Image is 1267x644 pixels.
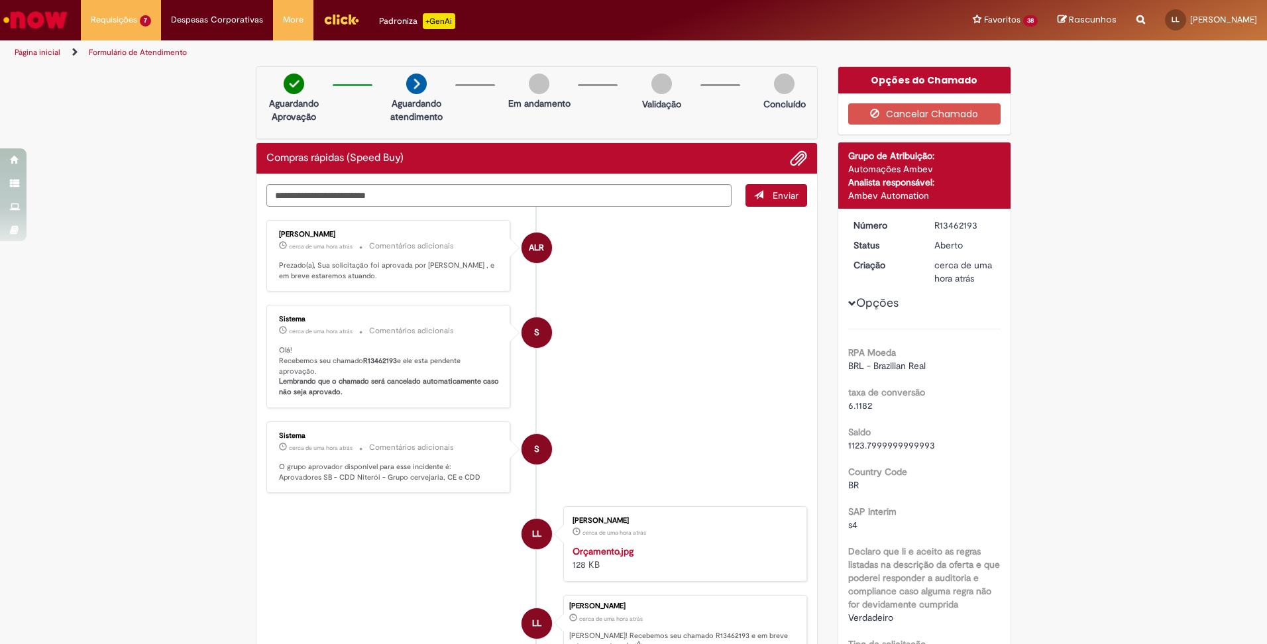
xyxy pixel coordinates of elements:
[848,612,893,623] span: Verdadeiro
[848,103,1001,125] button: Cancelar Chamado
[848,519,857,531] span: s4
[363,356,397,366] b: R13462193
[848,400,872,411] span: 6.1182
[323,9,359,29] img: click_logo_yellow_360x200.png
[279,432,500,440] div: Sistema
[522,317,552,348] div: System
[642,97,681,111] p: Validação
[651,74,672,94] img: img-circle-grey.png
[582,529,646,537] span: cerca de uma hora atrás
[529,74,549,94] img: img-circle-grey.png
[790,150,807,167] button: Adicionar anexos
[379,13,455,29] div: Padroniza
[279,260,500,281] p: Prezado(a), Sua solicitação foi aprovada por [PERSON_NAME] , e em breve estaremos atuando.
[406,74,427,94] img: arrow-next.png
[384,97,449,123] p: Aguardando atendimento
[1172,15,1180,24] span: LL
[848,360,926,372] span: BRL - Brazilian Real
[848,439,935,451] span: 1123.7999999999993
[279,462,500,482] p: O grupo aprovador disponível para esse incidente é: Aprovadores SB - CDD Niterói - Grupo cervejar...
[289,327,353,335] span: cerca de uma hora atrás
[279,315,500,323] div: Sistema
[848,386,925,398] b: taxa de conversão
[844,258,925,272] dt: Criação
[774,74,795,94] img: img-circle-grey.png
[534,433,539,465] span: S
[848,189,1001,202] div: Ambev Automation
[522,233,552,263] div: Andre Luiz Rodrigues De Souza
[369,442,454,453] small: Comentários adicionais
[573,517,793,525] div: [PERSON_NAME]
[289,444,353,452] time: 29/08/2025 12:31:06
[508,97,571,110] p: Em andamento
[848,149,1001,162] div: Grupo de Atribuição:
[848,479,859,491] span: BR
[579,615,643,623] span: cerca de uma hora atrás
[532,608,541,639] span: LL
[838,67,1011,93] div: Opções do Chamado
[573,545,793,571] div: 128 KB
[569,602,800,610] div: [PERSON_NAME]
[934,219,996,232] div: R13462193
[534,317,539,349] span: S
[522,434,552,464] div: System
[262,97,326,123] p: Aguardando Aprovação
[1,7,70,33] img: ServiceNow
[844,239,925,252] dt: Status
[1190,14,1257,25] span: [PERSON_NAME]
[1058,14,1117,27] a: Rascunhos
[279,345,500,398] p: Olá! Recebemos seu chamado e ele esta pendente aprovação.
[934,258,996,285] div: 29/08/2025 12:30:57
[289,444,353,452] span: cerca de uma hora atrás
[289,242,353,250] span: cerca de uma hora atrás
[848,176,1001,189] div: Analista responsável:
[289,327,353,335] time: 29/08/2025 12:31:09
[848,545,1000,610] b: Declaro que li e aceito as regras listadas na descrição da oferta e que poderei responder a audit...
[848,162,1001,176] div: Automações Ambev
[1023,15,1038,27] span: 38
[89,47,187,58] a: Formulário de Atendimento
[279,231,500,239] div: [PERSON_NAME]
[745,184,807,207] button: Enviar
[10,40,835,65] ul: Trilhas de página
[848,466,907,478] b: Country Code
[773,189,799,201] span: Enviar
[140,15,151,27] span: 7
[763,97,806,111] p: Concluído
[848,347,896,358] b: RPA Moeda
[582,529,646,537] time: 29/08/2025 12:30:52
[369,325,454,337] small: Comentários adicionais
[934,259,992,284] span: cerca de uma hora atrás
[266,152,404,164] h2: Compras rápidas (Speed Buy) Histórico de tíquete
[15,47,60,58] a: Página inicial
[369,241,454,252] small: Comentários adicionais
[283,13,303,27] span: More
[844,219,925,232] dt: Número
[529,232,544,264] span: ALR
[284,74,304,94] img: check-circle-green.png
[934,259,992,284] time: 29/08/2025 12:30:57
[522,608,552,639] div: Lucinei Vicente Lima
[289,242,353,250] time: 29/08/2025 12:41:29
[848,426,871,438] b: Saldo
[171,13,263,27] span: Despesas Corporativas
[522,519,552,549] div: Lucinei Vicente Lima
[423,13,455,29] p: +GenAi
[532,518,541,550] span: LL
[934,239,996,252] div: Aberto
[279,376,501,397] b: Lembrando que o chamado será cancelado automaticamente caso não seja aprovado.
[984,13,1020,27] span: Favoritos
[579,615,643,623] time: 29/08/2025 12:30:57
[573,545,633,557] a: Orçamento.jpg
[848,506,897,517] b: SAP Interim
[266,184,732,207] textarea: Digite sua mensagem aqui...
[1069,13,1117,26] span: Rascunhos
[91,13,137,27] span: Requisições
